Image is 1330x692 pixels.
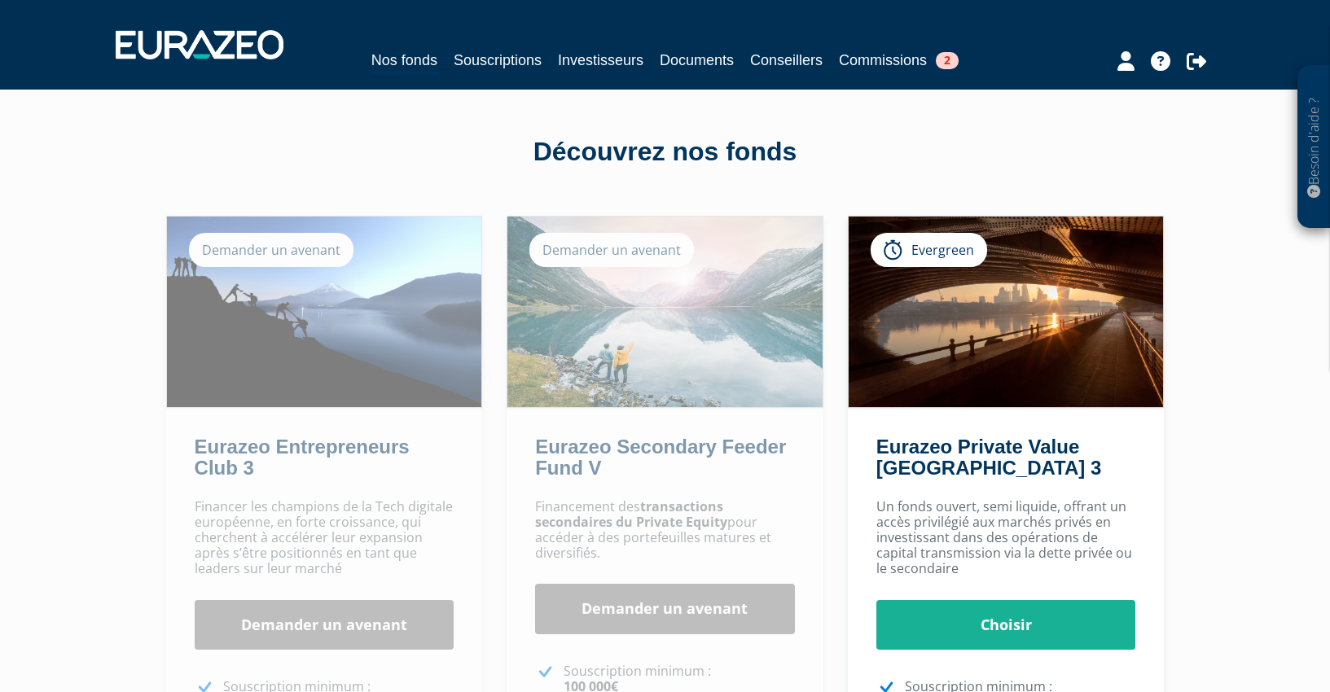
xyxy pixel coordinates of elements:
[839,49,959,72] a: Commissions2
[871,233,987,267] div: Evergreen
[535,584,795,634] a: Demander un avenant
[529,233,694,267] div: Demander un avenant
[558,49,643,72] a: Investisseurs
[876,600,1136,650] a: Choisir
[167,217,482,407] img: Eurazeo Entrepreneurs Club 3
[936,52,959,69] span: 2
[195,600,454,650] a: Demander un avenant
[195,436,410,479] a: Eurazeo Entrepreneurs Club 3
[195,499,454,577] p: Financer les champions de la Tech digitale européenne, en forte croissance, qui cherchent à accél...
[189,233,353,267] div: Demander un avenant
[750,49,823,72] a: Conseillers
[535,436,786,479] a: Eurazeo Secondary Feeder Fund V
[849,217,1164,407] img: Eurazeo Private Value Europe 3
[201,134,1130,171] div: Découvrez nos fonds
[660,49,734,72] a: Documents
[876,499,1136,577] p: Un fonds ouvert, semi liquide, offrant un accès privilégié aux marchés privés en investissant dan...
[507,217,823,407] img: Eurazeo Secondary Feeder Fund V
[876,436,1101,479] a: Eurazeo Private Value [GEOGRAPHIC_DATA] 3
[535,497,727,531] strong: transactions secondaires du Private Equity
[535,499,795,562] p: Financement des pour accéder à des portefeuilles matures et diversifiés.
[1305,74,1323,221] p: Besoin d'aide ?
[116,30,283,59] img: 1732889491-logotype_eurazeo_blanc_rvb.png
[454,49,542,72] a: Souscriptions
[371,49,437,74] a: Nos fonds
